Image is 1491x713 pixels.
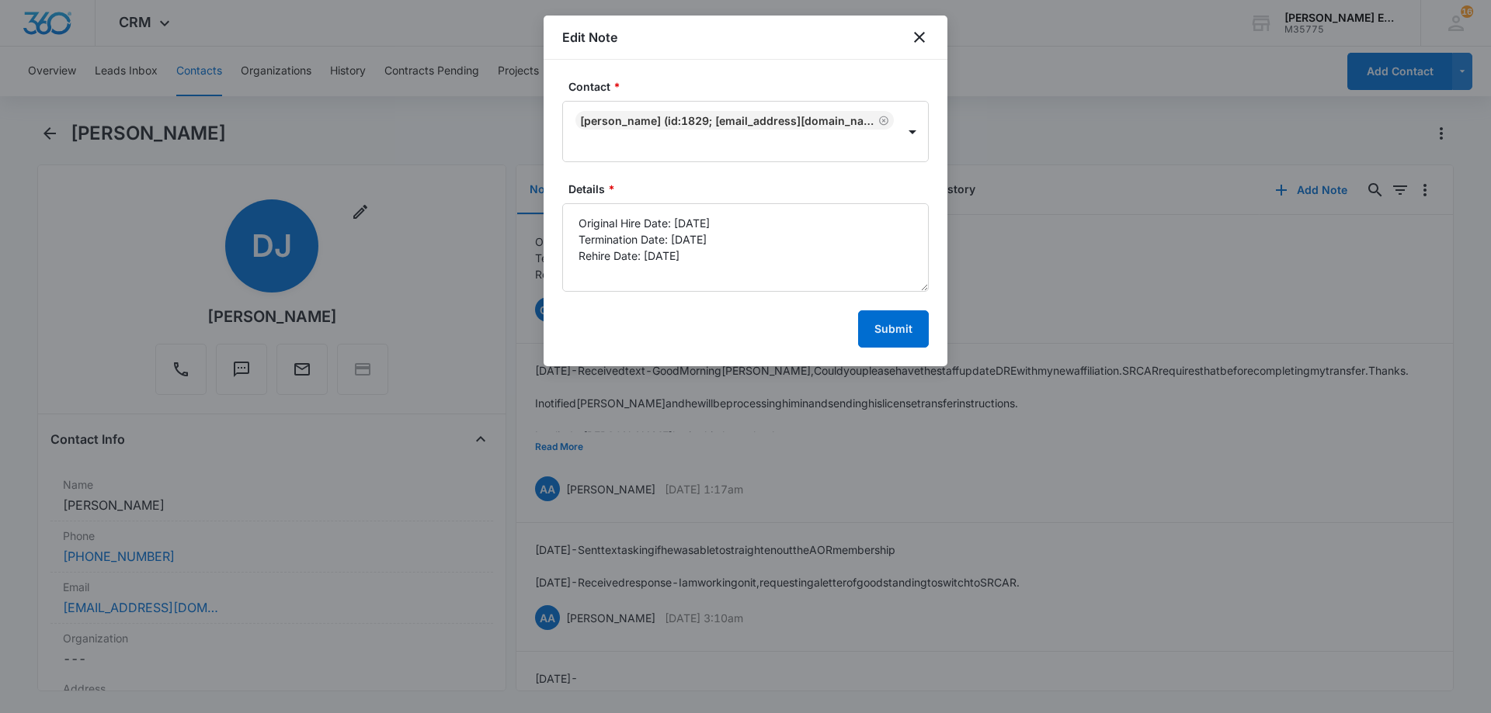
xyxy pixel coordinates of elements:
div: Remove David Jahanbaksh (ID:1829; djahanbaksh@yahoo.com; (310) 507-5315) [875,115,889,126]
label: Details [568,181,935,197]
div: [PERSON_NAME] (ID:1829; [EMAIL_ADDRESS][DOMAIN_NAME]; [PHONE_NUMBER]) [580,114,875,127]
button: close [910,28,929,47]
h1: Edit Note [562,28,617,47]
button: Submit [858,310,929,348]
label: Contact [568,78,935,95]
textarea: Original Hire Date: [DATE] Termination Date: [DATE] Rehire Date: [DATE] [562,203,929,292]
